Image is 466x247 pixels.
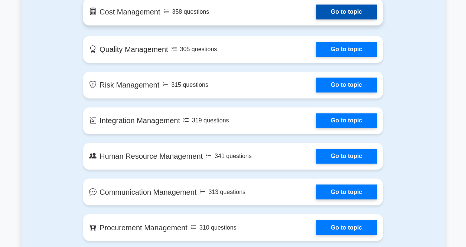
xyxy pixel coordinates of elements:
a: Go to topic [316,4,377,19]
a: Go to topic [316,78,377,92]
a: Go to topic [316,184,377,199]
a: Go to topic [316,113,377,128]
a: Go to topic [316,149,377,164]
a: Go to topic [316,42,377,57]
a: Go to topic [316,220,377,235]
